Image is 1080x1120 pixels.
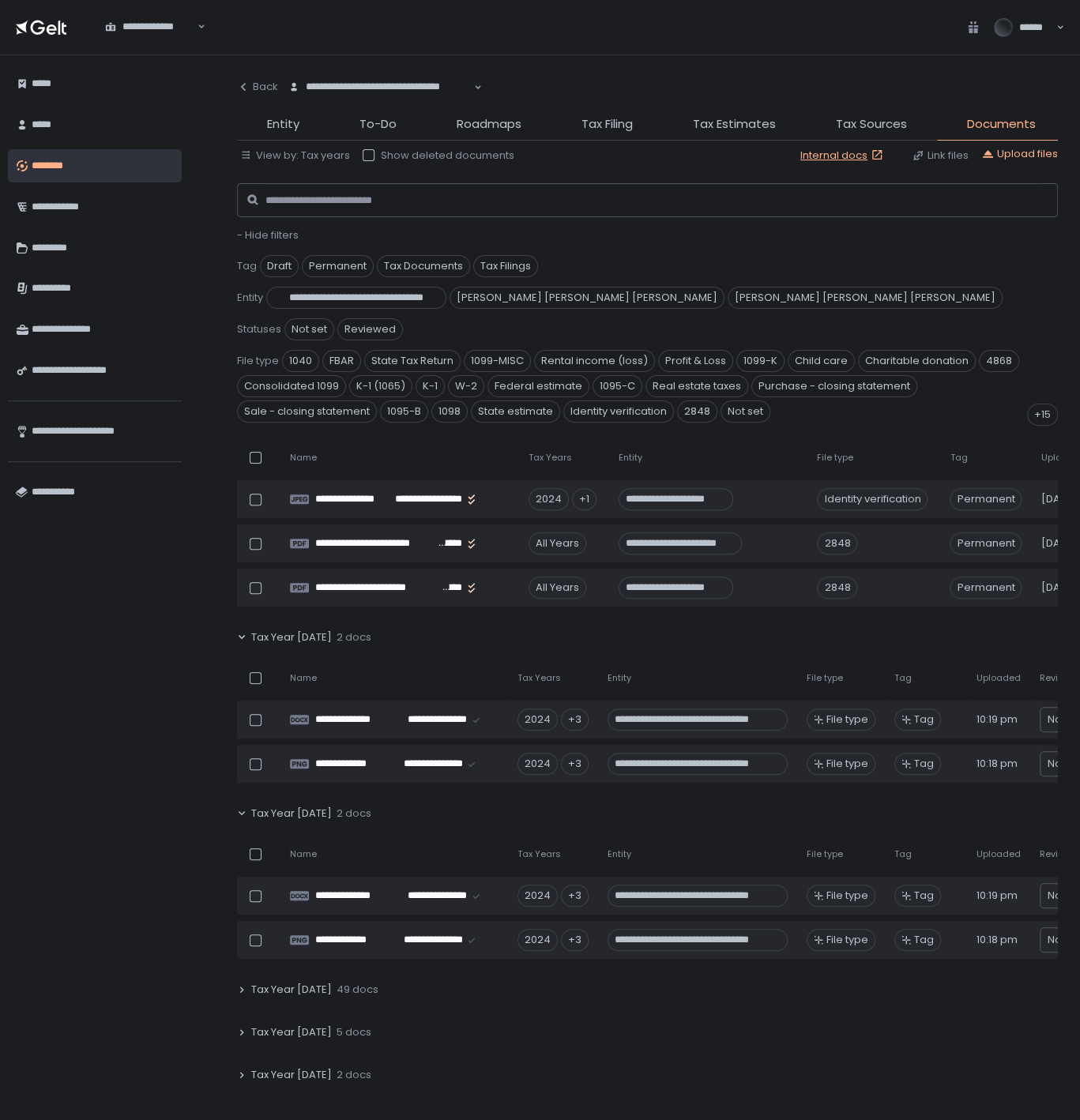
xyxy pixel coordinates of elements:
[267,115,299,133] span: Entity
[645,375,748,397] span: Real estate taxes
[894,672,912,684] span: Tag
[826,889,868,903] span: File type
[836,115,907,133] span: Tax Sources
[282,350,319,372] span: 1040
[914,712,934,727] span: Tag
[237,228,299,242] button: - Hide filters
[914,757,934,771] span: Tag
[977,757,1018,771] span: 10:18 pm
[237,259,257,273] span: Tag
[517,708,558,731] div: 2024
[817,532,857,554] div: 2848
[858,350,976,372] span: Charitable donation
[1040,492,1075,506] span: [DATE]
[337,318,403,340] span: Reviewed
[977,712,1018,727] span: 10:19 pm
[240,148,350,163] button: View by: Tax years
[608,848,631,860] span: Entity
[237,80,278,94] div: Back
[1040,536,1075,551] span: [DATE]
[826,757,868,771] span: File type
[977,848,1021,860] span: Uploaded
[977,933,1018,947] span: 10:18 pm
[826,933,868,947] span: File type
[237,354,279,368] span: File type
[517,672,561,684] span: Tax Years
[1027,404,1058,426] div: +15
[251,983,332,997] span: Tax Year [DATE]
[950,488,1022,510] span: Permanent
[728,287,1003,309] span: [PERSON_NAME] [PERSON_NAME] [PERSON_NAME]
[581,115,633,133] span: Tax Filing
[448,375,484,397] span: W-2
[561,885,589,907] div: +3
[237,227,299,242] span: - Hide filters
[950,577,1022,599] span: Permanent
[529,452,572,464] span: Tax Years
[237,71,278,103] button: Back
[380,400,428,423] span: 1095-B
[593,375,642,397] span: 1095-C
[288,94,472,110] input: Search for option
[826,712,868,727] span: File type
[561,708,589,731] div: +3
[337,1025,371,1039] span: 5 docs
[337,1068,371,1082] span: 2 docs
[337,630,371,645] span: 2 docs
[979,350,1019,372] span: 4868
[290,848,317,860] span: Name
[416,375,445,397] span: K-1
[517,929,558,951] div: 2024
[471,400,560,423] span: State estimate
[894,848,912,860] span: Tag
[457,115,521,133] span: Roadmaps
[349,375,412,397] span: K-1 (1065)
[693,115,776,133] span: Tax Estimates
[359,115,397,133] span: To-Do
[1040,581,1075,595] span: [DATE]
[529,488,569,510] div: 2024
[237,322,281,336] span: Statuses
[736,350,785,372] span: 1099-K
[302,255,374,277] span: Permanent
[608,672,631,684] span: Entity
[517,848,561,860] span: Tax Years
[977,889,1018,903] span: 10:19 pm
[788,350,855,372] span: Child care
[914,933,934,947] span: Tag
[95,11,205,43] div: Search for option
[260,255,299,277] span: Draft
[563,400,674,423] span: Identity verification
[364,350,461,372] span: State Tax Return
[817,577,857,599] div: 2848
[290,672,317,684] span: Name
[237,375,346,397] span: Consolidated 1099
[251,806,332,821] span: Tax Year [DATE]
[534,350,655,372] span: Rental income (loss)
[677,400,717,423] span: 2848
[473,255,538,277] span: Tax Filings
[800,148,886,163] a: Internal docs
[619,452,642,464] span: Entity
[572,488,596,510] div: +1
[278,71,482,103] div: Search for option
[817,452,853,464] span: File type
[807,848,843,860] span: File type
[817,488,928,510] div: Identity verification
[237,400,377,423] span: Sale - closing statement
[950,532,1022,554] span: Permanent
[912,148,969,163] button: Link files
[487,375,589,397] span: Federal estimate
[981,147,1058,161] button: Upload files
[658,350,733,372] span: Profit & Loss
[807,672,843,684] span: File type
[529,532,586,554] div: All Years
[377,255,470,277] span: Tax Documents
[251,630,332,645] span: Tax Year [DATE]
[950,452,967,464] span: Tag
[561,753,589,775] div: +3
[237,291,263,305] span: Entity
[529,577,586,599] div: All Years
